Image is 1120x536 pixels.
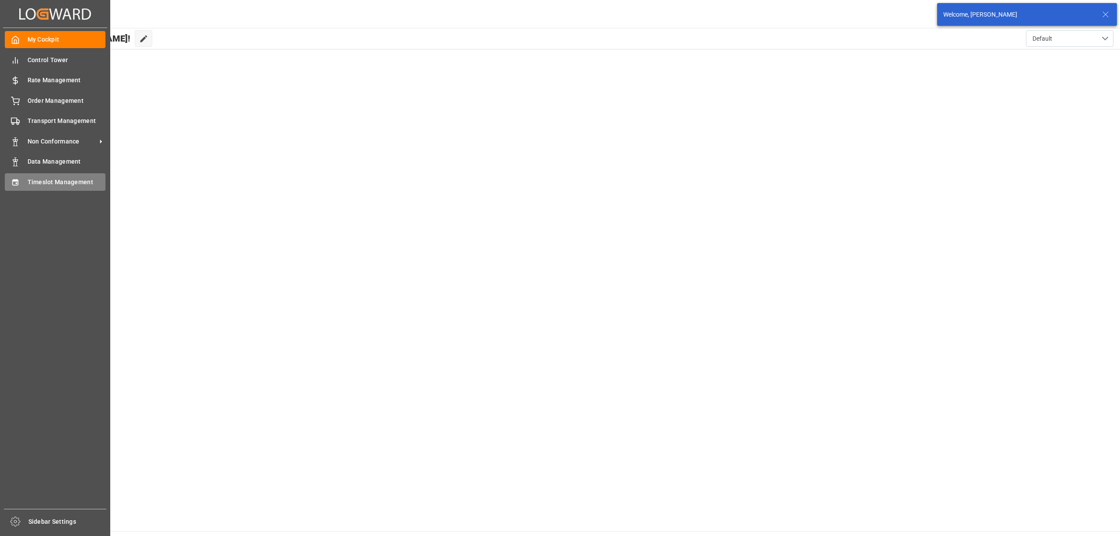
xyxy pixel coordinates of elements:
span: Data Management [28,157,106,166]
span: Rate Management [28,76,106,85]
span: Sidebar Settings [28,517,107,526]
a: Timeslot Management [5,173,105,190]
a: Order Management [5,92,105,109]
a: Rate Management [5,72,105,89]
span: Non Conformance [28,137,97,146]
a: Data Management [5,153,105,170]
div: Welcome, [PERSON_NAME] [943,10,1094,19]
span: Order Management [28,96,106,105]
span: Default [1032,34,1052,43]
span: Control Tower [28,56,106,65]
span: Transport Management [28,116,106,126]
span: Timeslot Management [28,178,106,187]
a: My Cockpit [5,31,105,48]
button: open menu [1026,30,1113,47]
a: Transport Management [5,112,105,130]
span: My Cockpit [28,35,106,44]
